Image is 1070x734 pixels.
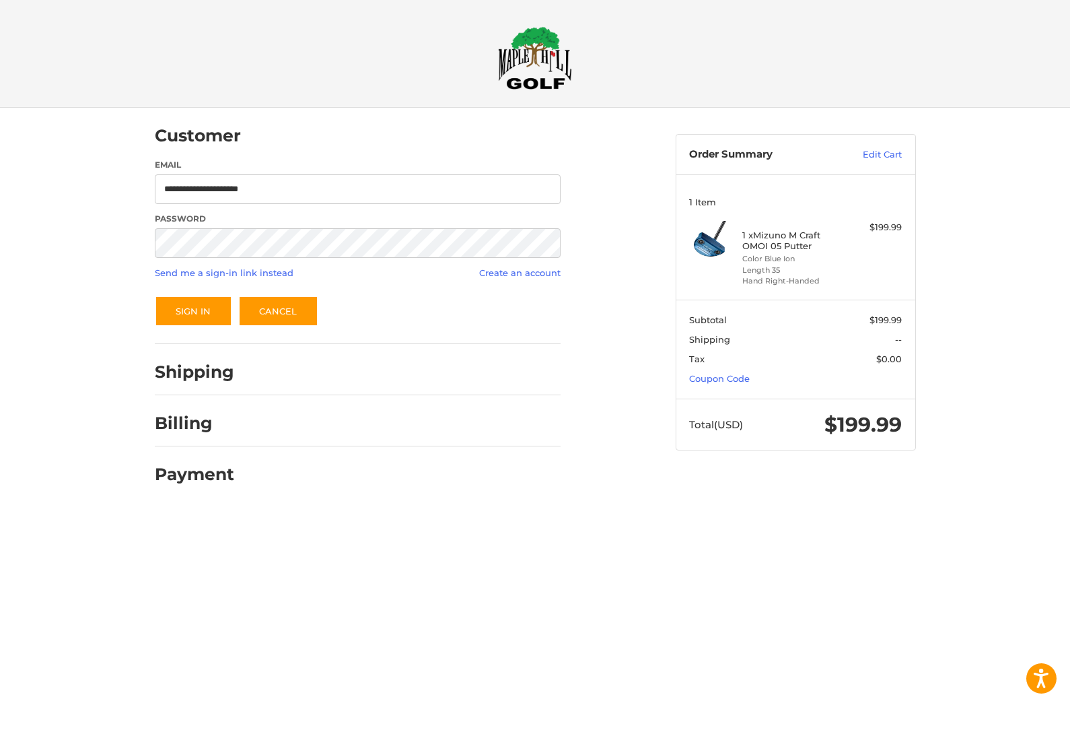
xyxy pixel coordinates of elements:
[742,275,845,287] li: Hand Right-Handed
[238,296,318,327] a: Cancel
[869,314,902,325] span: $199.99
[689,334,730,345] span: Shipping
[824,412,902,437] span: $199.99
[742,253,845,265] li: Color Blue Ion
[155,362,234,382] h2: Shipping
[689,373,750,384] a: Coupon Code
[849,221,902,234] div: $199.99
[834,148,902,162] a: Edit Cart
[689,148,834,162] h3: Order Summary
[155,413,234,434] h2: Billing
[959,698,1070,734] iframe: Google Customer Reviews
[876,354,902,364] span: $0.00
[689,354,705,364] span: Tax
[155,213,561,225] label: Password
[742,230,845,252] h4: 1 x Mizuno M Craft OMOI 05 Putter
[689,418,743,431] span: Total (USD)
[479,267,561,278] a: Create an account
[742,265,845,276] li: Length 35
[895,334,902,345] span: --
[155,296,232,327] button: Sign In
[155,267,293,278] a: Send me a sign-in link instead
[689,197,902,207] h3: 1 Item
[689,314,727,325] span: Subtotal
[155,464,234,485] h2: Payment
[155,125,241,146] h2: Customer
[498,26,572,90] img: Maple Hill Golf
[155,159,561,171] label: Email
